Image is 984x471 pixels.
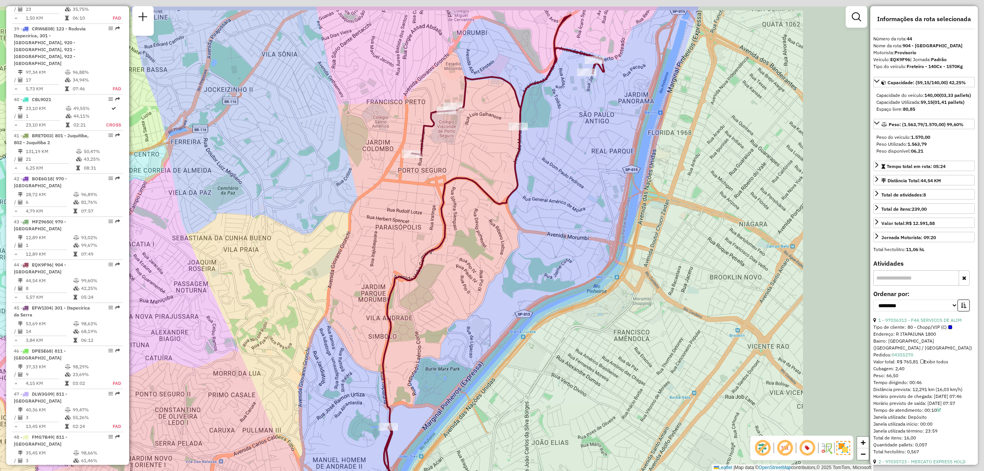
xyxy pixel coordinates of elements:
[25,76,65,84] td: 17
[73,451,79,455] i: % de utilização do peso
[65,16,69,20] i: Tempo total em rota
[873,260,975,267] h4: Atividades
[14,348,66,361] span: 46 -
[861,449,866,459] span: −
[939,92,971,98] strong: (03,33 pallets)
[714,465,732,470] a: Leaflet
[876,134,930,140] span: Peso do veículo:
[104,85,121,93] td: FAD
[14,293,18,301] td: =
[32,348,52,354] span: DPE5E68
[81,328,120,335] td: 68,19%
[65,372,71,377] i: % de utilização da cubagem
[881,177,941,184] div: Distância Total:
[72,85,104,93] td: 07:46
[920,359,948,364] span: Exibir todos
[65,70,71,75] i: % de utilização do peso
[910,57,947,62] span: | Jornada:
[933,99,964,105] strong: (01,41 pallets)
[14,219,66,231] span: | 970 - [GEOGRAPHIC_DATA]
[81,191,120,198] td: 96,89%
[73,321,79,326] i: % de utilização do peso
[81,241,120,249] td: 99,67%
[873,131,975,158] div: Peso: (1.563,79/1.570,00) 99,60%
[25,379,65,387] td: 4,15 KM
[32,391,53,397] span: DLW3G09
[25,250,73,258] td: 12,89 KM
[104,423,121,430] td: FAD
[873,56,975,63] div: Veículo:
[881,220,935,227] div: Valor total:
[73,121,106,129] td: 02:21
[923,192,926,198] strong: 8
[892,352,913,358] a: 04355270
[32,262,52,268] span: EQK9F96
[912,206,927,212] strong: 239,00
[857,437,869,448] a: Zoom in
[876,99,972,106] div: Capacidade Utilizada:
[72,76,104,84] td: 34,94%
[25,85,65,93] td: 5,73 KM
[108,26,113,31] em: Opções
[25,320,73,328] td: 53,69 KM
[72,363,104,371] td: 98,29%
[66,114,71,118] i: % de utilização da cubagem
[18,408,23,412] i: Distância Total
[873,77,975,87] a: Capacidade: (59,15/140,00) 42,25%
[887,163,946,169] span: Tempo total em rota: 05:24
[14,207,18,215] td: =
[18,70,23,75] i: Distância Total
[73,458,79,463] i: % de utilização da cubagem
[798,439,816,457] span: Exibir número da rota
[776,439,794,457] span: Exibir NR
[32,26,53,32] span: CRW6E08
[25,423,65,430] td: 13,45 KM
[73,286,79,291] i: % de utilização da cubagem
[14,348,66,361] span: | 811 - [GEOGRAPHIC_DATA]
[66,123,70,127] i: Tempo total em rota
[81,449,120,457] td: 98,66%
[836,441,850,455] img: Exibir/Ocultar setores
[83,148,120,155] td: 50,47%
[25,371,65,378] td: 9
[108,391,113,396] em: Opções
[18,7,23,12] i: Total de Atividades
[873,203,975,214] a: Total de itens:239,00
[906,220,935,226] strong: R$ 12.591,88
[14,336,18,344] td: =
[18,415,23,420] i: Total de Atividades
[14,434,67,447] span: | 811 - [GEOGRAPHIC_DATA]
[73,192,79,197] i: % de utilização do peso
[873,42,975,49] div: Nome da rota:
[81,207,120,215] td: 07:57
[25,155,76,163] td: 21
[881,192,926,198] span: Total de atividades:
[25,414,65,421] td: 3
[14,434,67,447] span: 48 -
[72,371,104,378] td: 23,69%
[873,189,975,200] a: Total de atividades:8
[820,442,833,454] img: Fluxo de ruas
[81,250,120,258] td: 07:49
[889,121,964,127] span: Peso: (1.563,79/1.570,00) 99,60%
[81,293,120,301] td: 05:24
[115,97,120,102] em: Rota exportada
[921,99,933,105] strong: 59,15
[25,241,73,249] td: 1
[873,379,975,386] div: Tempo dirigindo: 00:46
[25,121,65,129] td: 23,10 KM
[25,457,73,464] td: 3
[873,386,975,393] div: Distância prevista: 12,291 km (16,03 km/h)
[903,43,962,48] strong: 904 - [GEOGRAPHIC_DATA]
[873,324,975,331] div: Tipo de cliente:
[72,5,104,13] td: 35,75%
[25,234,73,241] td: 12,89 KM
[73,278,79,283] i: % de utilização do peso
[873,400,975,407] div: Horário previsto de saída: [DATE] 07:57
[25,14,65,22] td: 1,50 KM
[25,191,73,198] td: 28,72 KM
[115,262,120,267] em: Rota exportada
[18,286,23,291] i: Total de Atividades
[14,133,89,145] span: | 801 - Juquitiba, 802 - Juquitiba 2
[873,35,975,42] div: Número da rota:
